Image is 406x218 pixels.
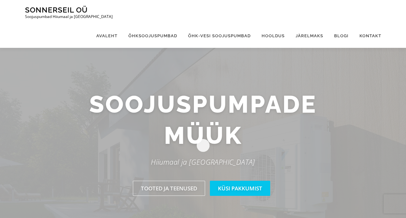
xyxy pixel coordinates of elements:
p: Hiiumaal ja [GEOGRAPHIC_DATA] [20,156,386,168]
a: Õhksoojuspumbad [123,24,183,48]
a: Järelmaks [290,24,329,48]
h2: Soojuspumpade [20,89,386,151]
a: Tooted ja teenused [133,181,205,196]
span: müük [164,120,242,151]
a: Küsi pakkumist [210,181,270,196]
a: Avaleht [91,24,123,48]
p: Soojuspumbad Hiiumaal ja [GEOGRAPHIC_DATA] [25,14,113,19]
a: Sonnerseil OÜ [25,5,88,14]
a: Blogi [329,24,354,48]
a: Õhk-vesi soojuspumbad [183,24,256,48]
a: Kontakt [354,24,381,48]
a: Hooldus [256,24,290,48]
